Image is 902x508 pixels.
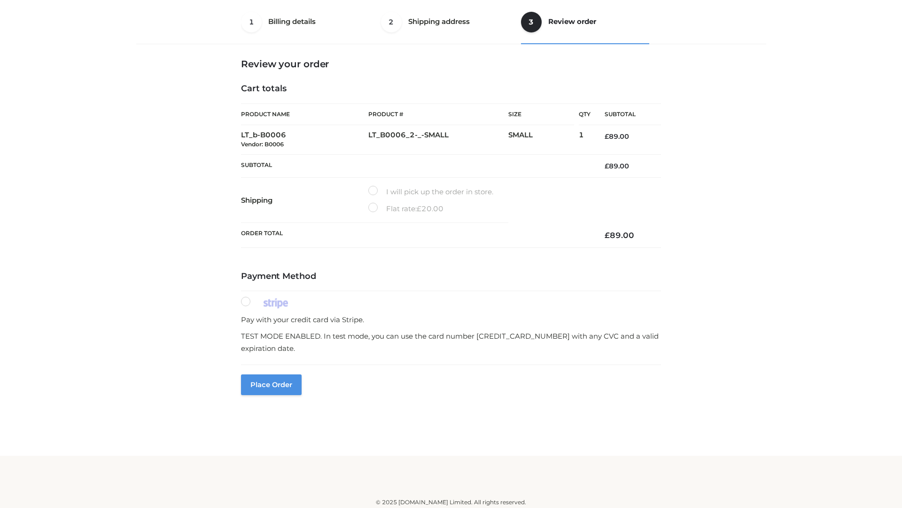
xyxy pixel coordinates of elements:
h3: Review your order [241,58,661,70]
td: SMALL [508,125,579,155]
bdi: 89.00 [605,132,629,141]
th: Subtotal [241,154,591,177]
th: Product # [368,103,508,125]
th: Qty [579,103,591,125]
h4: Payment Method [241,271,661,282]
h4: Cart totals [241,84,661,94]
label: Flat rate: [368,203,443,215]
th: Shipping [241,178,368,223]
button: Place order [241,374,302,395]
p: Pay with your credit card via Stripe. [241,314,661,326]
span: £ [605,230,610,240]
small: Vendor: B0006 [241,141,284,148]
th: Subtotal [591,104,661,125]
bdi: 89.00 [605,162,629,170]
th: Product Name [241,103,368,125]
div: © 2025 [DOMAIN_NAME] Limited. All rights reserved. [140,498,762,507]
bdi: 89.00 [605,230,634,240]
bdi: 20.00 [417,204,443,213]
span: £ [417,204,421,213]
p: TEST MODE ENABLED. In test mode, you can use the card number [CREDIT_CARD_NUMBER] with any CVC an... [241,330,661,354]
span: £ [605,132,609,141]
label: I will pick up the order in store. [368,186,493,198]
th: Order Total [241,223,591,248]
span: £ [605,162,609,170]
td: 1 [579,125,591,155]
td: LT_b-B0006 [241,125,368,155]
td: LT_B0006_2-_-SMALL [368,125,508,155]
th: Size [508,104,574,125]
